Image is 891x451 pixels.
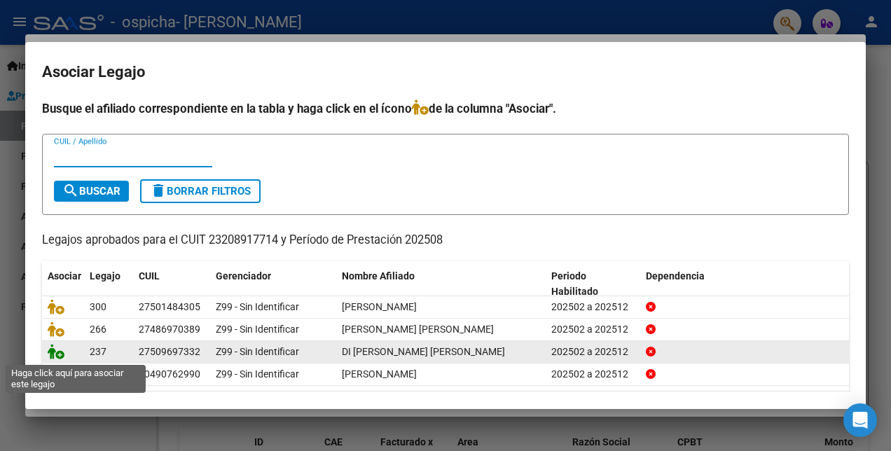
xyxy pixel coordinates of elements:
[216,324,299,335] span: Z99 - Sin Identificar
[216,270,271,282] span: Gerenciador
[90,368,106,380] span: 234
[551,344,635,360] div: 202502 a 202512
[216,368,299,380] span: Z99 - Sin Identificar
[216,301,299,312] span: Z99 - Sin Identificar
[342,324,494,335] span: ORELLANA MANSILLA ABRIL VALENTINA
[42,232,849,249] p: Legajos aprobados para el CUIT 23208917714 y Período de Prestación 202508
[150,182,167,199] mat-icon: delete
[342,346,505,357] span: DI VENUTA SUAREZ LEILA SASHA
[84,261,133,307] datatable-header-cell: Legajo
[210,261,336,307] datatable-header-cell: Gerenciador
[133,261,210,307] datatable-header-cell: CUIL
[62,182,79,199] mat-icon: search
[546,261,640,307] datatable-header-cell: Periodo Habilitado
[54,181,129,202] button: Buscar
[42,261,84,307] datatable-header-cell: Asociar
[140,179,261,203] button: Borrar Filtros
[90,324,106,335] span: 266
[42,59,849,85] h2: Asociar Legajo
[551,270,598,298] span: Periodo Habilitado
[216,346,299,357] span: Z99 - Sin Identificar
[139,321,200,338] div: 27486970389
[342,301,417,312] span: TREJO MIA FRANCISCA
[139,344,200,360] div: 27509697332
[90,346,106,357] span: 237
[551,299,635,315] div: 202502 a 202512
[42,391,849,426] div: 4 registros
[843,403,877,437] div: Open Intercom Messenger
[640,261,850,307] datatable-header-cell: Dependencia
[342,270,415,282] span: Nombre Afiliado
[551,366,635,382] div: 202502 a 202512
[139,270,160,282] span: CUIL
[62,185,120,197] span: Buscar
[42,99,849,118] h4: Busque el afiliado correspondiente en la tabla y haga click en el ícono de la columna "Asociar".
[139,366,200,382] div: 20490762990
[90,270,120,282] span: Legajo
[551,321,635,338] div: 202502 a 202512
[336,261,546,307] datatable-header-cell: Nombre Afiliado
[150,185,251,197] span: Borrar Filtros
[646,270,705,282] span: Dependencia
[90,301,106,312] span: 300
[48,270,81,282] span: Asociar
[342,368,417,380] span: DELGADO FEDERICO TIMOTEO
[139,299,200,315] div: 27501484305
